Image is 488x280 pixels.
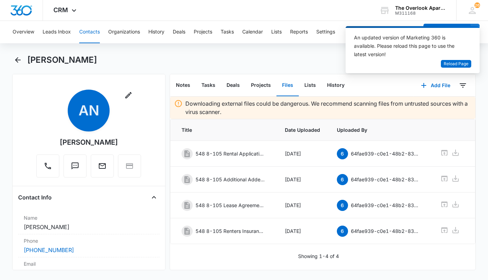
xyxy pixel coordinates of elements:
button: Leads Inbox [43,21,71,43]
div: Name[PERSON_NAME] [18,211,160,234]
button: Filters [457,80,468,91]
div: [PERSON_NAME] [60,137,118,147]
p: 64fae939-c0e1-48b2-8362-5020b578f76b [351,176,421,183]
button: Add Contact [423,24,471,40]
span: 26 [474,2,480,8]
button: Reload Page [441,60,471,68]
button: Tasks [221,21,234,43]
button: Calendar [242,21,263,43]
a: Email [91,165,114,171]
p: 548 8-105 Lease Agreement.pdf [195,202,265,209]
div: An updated version of Marketing 360 is available. Please reload this page to use the latest version! [354,33,463,59]
button: Projects [245,75,276,96]
span: Reload Page [444,61,468,67]
button: Notes [170,75,196,96]
p: 548 8-105 Rental Application.pdf [195,150,265,157]
p: 548 8-105 Additional Addendums.pdf [195,176,265,183]
button: Files [276,75,299,96]
button: Text [64,154,87,177]
label: Phone [24,237,154,244]
span: Date Uploaded [285,126,320,134]
p: 548 8-105 Renters Insurance.pdf [195,227,265,235]
h1: [PERSON_NAME] [27,55,97,65]
button: Add File [414,77,457,94]
button: Reports [290,21,308,43]
td: [DATE] [276,167,328,192]
button: Close [148,192,160,203]
a: Text [64,165,87,171]
a: [PHONE_NUMBER] [24,246,74,254]
div: notifications count [474,2,480,8]
label: Name [24,214,154,221]
span: Uploaded By [337,126,423,134]
span: 6 [337,174,348,185]
td: [DATE] [276,192,328,218]
p: Downloading external files could be dangerous. We recommend scanning files from untrusted sources... [185,99,471,116]
button: Deals [221,75,245,96]
button: Overview [13,21,34,43]
span: Title [182,126,268,134]
div: Phone[PHONE_NUMBER] [18,234,160,257]
h4: Contact Info [18,193,52,202]
button: Projects [194,21,212,43]
button: Lists [271,21,282,43]
button: Contacts [79,21,100,43]
button: Call [36,154,59,177]
button: Tasks [196,75,221,96]
button: Email [91,154,114,177]
a: Call [36,165,59,171]
a: [EMAIL_ADDRESS][DOMAIN_NAME] [24,269,94,277]
span: AN [68,90,110,131]
p: 64fae939-c0e1-48b2-8362-5020b578f76b [351,227,421,235]
td: [DATE] [276,141,328,167]
label: Email [24,260,154,267]
p: Showing 1-4 of 4 [298,252,339,260]
div: account id [395,11,446,16]
button: Lists [299,75,321,96]
div: account name [395,5,446,11]
p: 64fae939-c0e1-48b2-8362-5020b578f76b [351,150,421,157]
button: Settings [316,21,335,43]
button: Organizations [108,21,140,43]
span: 6 [337,200,348,211]
button: Deals [173,21,185,43]
span: 6 [337,148,348,159]
p: 64fae939-c0e1-48b2-8362-5020b578f76b [351,202,421,209]
button: History [321,75,350,96]
span: CRM [53,6,68,14]
button: History [148,21,164,43]
button: Back [12,54,23,66]
span: 6 [337,226,348,237]
dd: [PERSON_NAME] [24,223,154,231]
td: [DATE] [276,218,328,244]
